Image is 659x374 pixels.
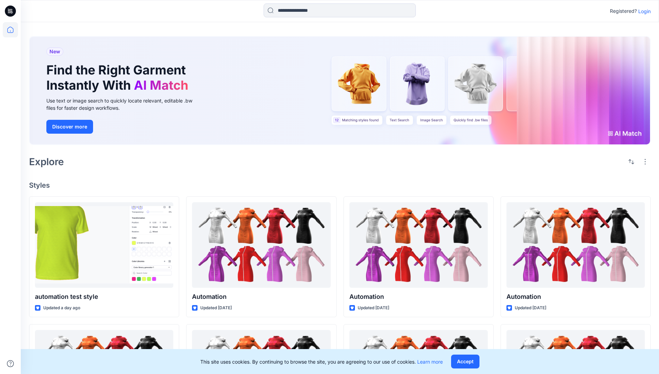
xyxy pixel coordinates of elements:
span: New [49,47,60,56]
h1: Find the Right Garment Instantly With [46,63,192,92]
button: Discover more [46,120,93,134]
a: Automation [506,202,645,288]
a: Automation [192,202,330,288]
a: Learn more [417,359,443,365]
a: automation test style [35,202,173,288]
p: This site uses cookies. By continuing to browse the site, you are agreeing to our use of cookies. [200,358,443,365]
a: Automation [349,202,488,288]
p: Login [638,8,651,15]
p: Automation [192,292,330,302]
h4: Styles [29,181,651,189]
div: Use text or image search to quickly locate relevant, editable .bw files for faster design workflows. [46,97,202,112]
span: AI Match [134,78,188,93]
p: Registered? [610,7,637,15]
p: Updated [DATE] [200,304,232,312]
button: Accept [451,355,479,368]
p: Automation [349,292,488,302]
h2: Explore [29,156,64,167]
p: automation test style [35,292,173,302]
p: Updated [DATE] [515,304,546,312]
p: Updated a day ago [43,304,80,312]
p: Updated [DATE] [358,304,389,312]
p: Automation [506,292,645,302]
